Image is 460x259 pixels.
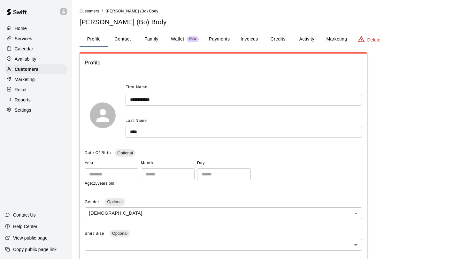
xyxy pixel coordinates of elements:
p: Customers [15,66,38,72]
span: Year [85,158,138,168]
button: Activity [292,32,321,47]
span: Shirt Size [85,231,106,236]
a: Availability [5,54,67,64]
span: Last Name [126,118,147,123]
nav: breadcrumb [80,8,452,15]
button: Credits [264,32,292,47]
a: Reports [5,95,67,105]
p: Delete [367,37,380,43]
li: / [102,8,103,14]
p: Home [15,25,27,32]
button: Marketing [321,32,352,47]
span: Customers [80,9,99,13]
a: Marketing [5,75,67,84]
span: Optional [104,199,125,204]
p: Services [15,35,32,42]
p: Help Center [13,223,37,230]
span: Date Of Birth [85,151,111,155]
a: Calendar [5,44,67,54]
a: Retail [5,85,67,94]
p: Wallet [171,36,184,42]
p: Reports [15,97,31,103]
div: [DEMOGRAPHIC_DATA] [85,207,362,219]
button: Contact [108,32,137,47]
span: Month [141,158,195,168]
span: Gender [85,200,101,204]
button: Profile [80,32,108,47]
p: Availability [15,56,36,62]
a: Customers [80,8,99,13]
button: Invoices [235,32,264,47]
p: Retail [15,86,27,93]
span: Profile [85,59,362,67]
a: Services [5,34,67,43]
p: Settings [15,107,31,113]
span: Optional [115,151,135,155]
p: Calendar [15,46,33,52]
p: Marketing [15,76,35,83]
span: Age: 15 years old [85,181,114,186]
button: Family [137,32,166,47]
a: Customers [5,64,67,74]
p: Contact Us [13,212,36,218]
span: Optional [110,231,130,236]
span: First Name [126,82,148,93]
h5: [PERSON_NAME] (Bo) Body [80,18,452,26]
p: View public page [13,235,48,241]
span: New [187,37,199,41]
a: Home [5,24,67,33]
span: Day [197,158,251,168]
div: basic tabs example [80,32,452,47]
span: [PERSON_NAME] (Bo) Body [106,9,158,13]
p: Copy public page link [13,246,57,253]
a: Settings [5,105,67,115]
button: Payments [204,32,235,47]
